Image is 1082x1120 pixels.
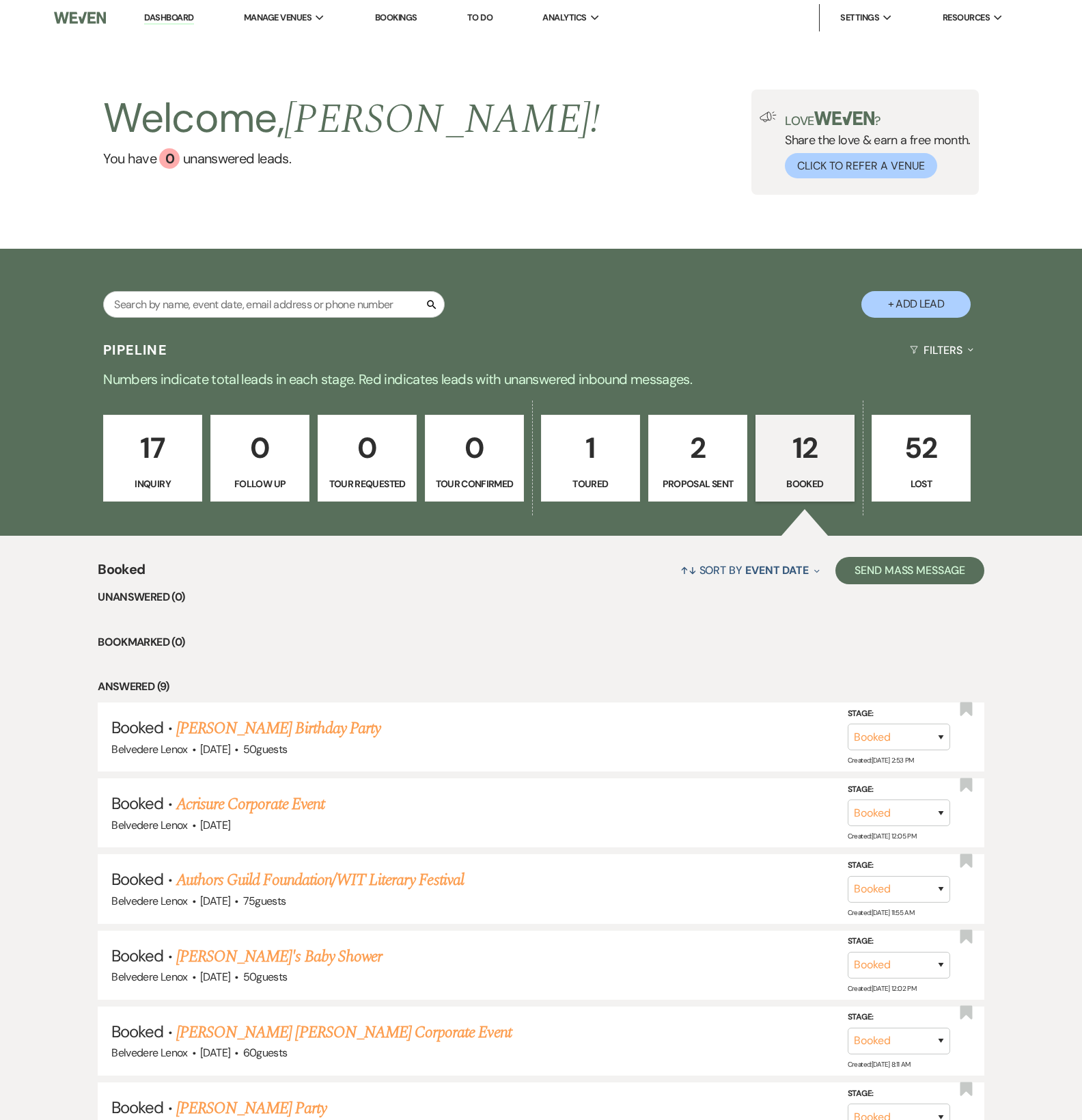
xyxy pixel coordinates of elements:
a: Bookings [375,12,417,23]
img: weven-logo-green.svg [814,111,875,125]
span: Created: [DATE] 2:53 PM [848,756,914,765]
img: loud-speaker-illustration.svg [760,111,777,122]
span: Booked [98,559,145,588]
a: 0Tour Requested [318,415,417,502]
span: 50 guests [243,742,288,756]
span: [DATE] [200,742,230,756]
p: Lost [880,476,962,491]
button: Filters [904,332,979,368]
button: Click to Refer a Venue [785,153,937,178]
label: Stage: [848,707,950,722]
span: Belvedere Lenox [111,742,187,756]
a: [PERSON_NAME] Birthday Party [176,716,380,741]
p: 1 [550,425,631,471]
span: 75 guests [243,894,286,908]
span: [DATE] [200,1046,230,1060]
p: 52 [880,425,962,471]
span: Settings [840,11,879,25]
p: Proposal Sent [657,476,738,491]
p: 0 [219,425,301,471]
button: Send Mass Message [835,557,984,584]
span: Created: [DATE] 8:11 AM [848,1060,911,1069]
p: 12 [764,425,846,471]
span: Created: [DATE] 12:05 PM [848,832,916,841]
span: Booked [111,869,163,890]
a: [PERSON_NAME]'s Baby Shower [176,944,382,969]
span: Analytics [542,11,586,25]
p: Inquiry [112,476,193,491]
a: [PERSON_NAME] [PERSON_NAME] Corporate Event [176,1020,512,1045]
span: 60 guests [243,1046,288,1060]
label: Stage: [848,782,950,797]
span: Manage Venues [244,11,311,25]
span: [DATE] [200,894,230,908]
a: 17Inquiry [103,415,202,502]
span: [DATE] [200,818,230,832]
img: Weven Logo [54,3,106,32]
a: 52Lost [872,415,971,502]
a: Acrisure Corporate Event [176,792,324,817]
span: ↑↓ [680,563,697,577]
a: Authors Guild Foundation/WIT Literary Festival [176,868,464,892]
button: + Add Lead [861,291,971,318]
a: 2Proposal Sent [648,415,747,502]
span: 50 guests [243,970,288,984]
p: 17 [112,425,193,471]
p: 0 [434,425,515,471]
span: Booked [111,793,163,814]
span: Resources [943,11,990,25]
a: 0Follow Up [210,415,309,502]
p: Tour Requested [327,476,408,491]
span: Booked [111,1097,163,1118]
a: 1Toured [541,415,640,502]
span: Created: [DATE] 12:02 PM [848,984,916,993]
p: Follow Up [219,476,301,491]
p: Tour Confirmed [434,476,515,491]
label: Stage: [848,1086,950,1101]
a: To Do [467,12,493,23]
span: [DATE] [200,970,230,984]
span: Created: [DATE] 11:55 AM [848,907,914,916]
a: Dashboard [144,12,193,25]
a: 0Tour Confirmed [425,415,524,502]
input: Search by name, event date, email address or phone number [103,291,445,318]
p: Love ? [785,111,971,127]
li: Unanswered (0) [98,588,984,606]
span: Booked [111,1021,163,1042]
span: [PERSON_NAME] ! [284,88,600,151]
span: Event Date [745,563,809,577]
h2: Welcome, [103,90,600,148]
span: Belvedere Lenox [111,1046,187,1060]
label: Stage: [848,858,950,873]
button: Sort By Event Date [675,552,825,588]
h3: Pipeline [103,340,167,359]
span: Belvedere Lenox [111,818,187,832]
p: 2 [657,425,738,471]
p: 0 [327,425,408,471]
li: Answered (9) [98,678,984,696]
li: Bookmarked (0) [98,633,984,651]
a: You have 0 unanswered leads. [103,148,600,169]
div: 0 [159,148,180,169]
a: 12Booked [755,415,855,502]
div: Share the love & earn a free month. [777,111,971,178]
span: Booked [111,717,163,738]
span: Belvedere Lenox [111,894,187,908]
p: Toured [550,476,631,491]
label: Stage: [848,934,950,949]
p: Booked [764,476,846,491]
span: Booked [111,945,163,966]
span: Belvedere Lenox [111,970,187,984]
label: Stage: [848,1010,950,1025]
p: Numbers indicate total leads in each stage. Red indicates leads with unanswered inbound messages. [49,368,1033,390]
